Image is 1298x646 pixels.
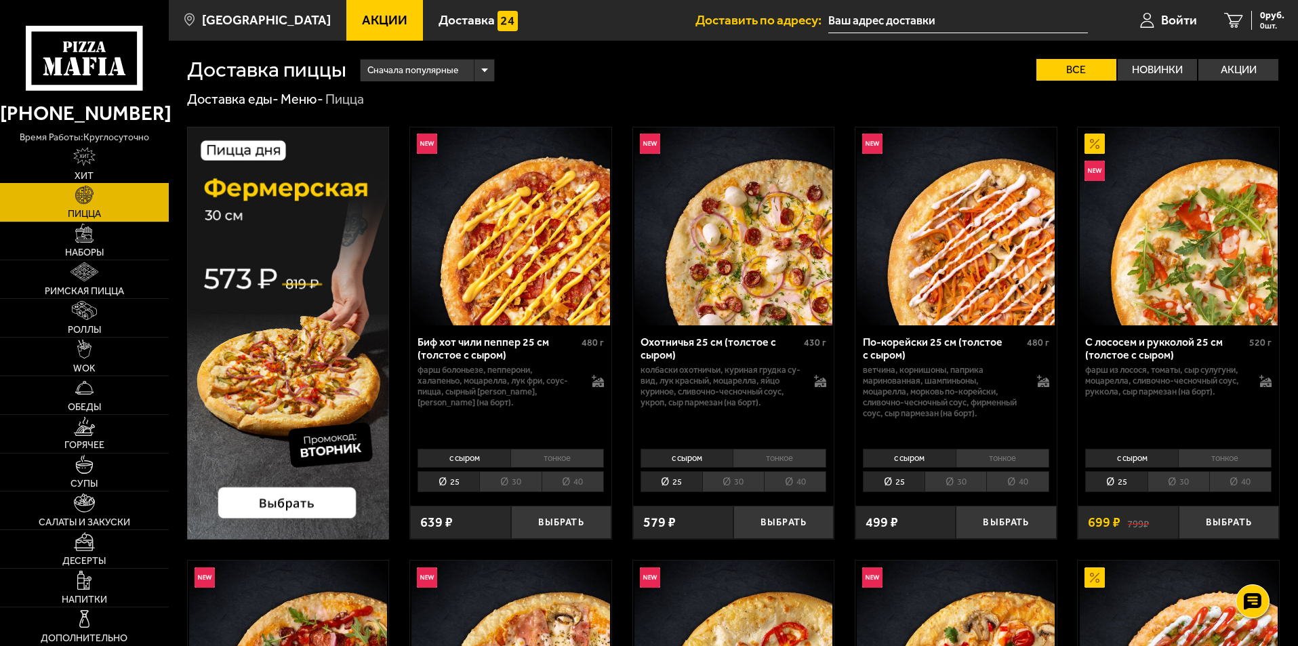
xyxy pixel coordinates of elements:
[1036,59,1116,81] label: Все
[986,471,1049,492] li: 40
[1148,471,1209,492] li: 30
[202,14,331,26] span: [GEOGRAPHIC_DATA]
[1085,336,1246,361] div: С лососем и рукколой 25 см (толстое с сыром)
[62,557,106,566] span: Десерты
[640,567,660,588] img: Новинка
[857,127,1055,325] img: По-корейски 25 см (толстое с сыром)
[65,248,104,258] span: Наборы
[511,506,611,539] button: Выбрать
[479,471,541,492] li: 30
[925,471,986,492] li: 30
[863,336,1023,361] div: По-корейски 25 см (толстое с сыром)
[640,134,660,154] img: Новинка
[68,325,101,335] span: Роллы
[863,449,956,468] li: с сыром
[1080,127,1278,325] img: С лососем и рукколой 25 см (толстое с сыром)
[956,449,1049,468] li: тонкое
[641,336,801,361] div: Охотничья 25 см (толстое с сыром)
[68,403,101,412] span: Обеды
[862,567,883,588] img: Новинка
[1084,134,1105,154] img: Акционный
[367,58,458,83] span: Сначала популярные
[702,471,764,492] li: 30
[498,11,518,31] img: 15daf4d41897b9f0e9f617042186c801.svg
[1127,516,1149,529] s: 799 ₽
[187,59,346,81] h1: Доставка пиццы
[362,14,407,26] span: Акции
[281,91,323,107] a: Меню-
[1088,516,1120,529] span: 699 ₽
[733,506,834,539] button: Выбрать
[1085,471,1147,492] li: 25
[1118,59,1198,81] label: Новинки
[39,518,130,527] span: Салаты и закуски
[41,634,127,643] span: Дополнительно
[410,127,611,325] a: НовинкаБиф хот чили пеппер 25 см (толстое с сыром)
[510,449,604,468] li: тонкое
[1085,365,1246,397] p: фарш из лосося, томаты, сыр сулугуни, моцарелла, сливочно-чесночный соус, руккола, сыр пармезан (...
[1260,11,1284,20] span: 0 руб.
[1178,449,1272,468] li: тонкое
[862,134,883,154] img: Новинка
[542,471,604,492] li: 40
[418,449,510,468] li: с сыром
[1084,567,1105,588] img: Акционный
[187,91,279,107] a: Доставка еды-
[45,287,124,296] span: Римская пицца
[1260,22,1284,30] span: 0 шт.
[1085,449,1178,468] li: с сыром
[68,209,101,219] span: Пицца
[439,14,495,26] span: Доставка
[417,567,437,588] img: Новинка
[695,14,828,26] span: Доставить по адресу:
[1078,127,1279,325] a: АкционныйНовинкаС лососем и рукколой 25 см (толстое с сыром)
[195,567,215,588] img: Новинка
[1198,59,1278,81] label: Акции
[641,365,801,408] p: колбаски охотничьи, куриная грудка су-вид, лук красный, моцарелла, яйцо куриное, сливочно-чесночн...
[1161,14,1197,26] span: Войти
[1179,506,1279,539] button: Выбрать
[64,441,104,450] span: Горячее
[62,595,107,605] span: Напитки
[1027,337,1049,348] span: 480 г
[1249,337,1272,348] span: 520 г
[764,471,826,492] li: 40
[1209,471,1272,492] li: 40
[866,516,898,529] span: 499 ₽
[411,127,609,325] img: Биф хот чили пеппер 25 см (толстое с сыром)
[582,337,604,348] span: 480 г
[418,365,578,408] p: фарш болоньезе, пепперони, халапеньо, моцарелла, лук фри, соус-пицца, сырный [PERSON_NAME], [PERS...
[828,8,1088,33] input: Ваш адрес доставки
[1084,161,1105,181] img: Новинка
[641,449,733,468] li: с сыром
[956,506,1056,539] button: Выбрать
[418,471,479,492] li: 25
[641,471,702,492] li: 25
[420,516,453,529] span: 639 ₽
[633,127,834,325] a: НовинкаОхотничья 25 см (толстое с сыром)
[70,479,98,489] span: Супы
[733,449,826,468] li: тонкое
[643,516,676,529] span: 579 ₽
[325,91,364,108] div: Пицца
[863,471,925,492] li: 25
[634,127,832,325] img: Охотничья 25 см (толстое с сыром)
[75,171,94,181] span: Хит
[863,365,1023,419] p: ветчина, корнишоны, паприка маринованная, шампиньоны, моцарелла, морковь по-корейски, сливочно-че...
[804,337,826,348] span: 430 г
[418,336,578,361] div: Биф хот чили пеппер 25 см (толстое с сыром)
[855,127,1057,325] a: НовинкаПо-корейски 25 см (толстое с сыром)
[73,364,96,374] span: WOK
[417,134,437,154] img: Новинка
